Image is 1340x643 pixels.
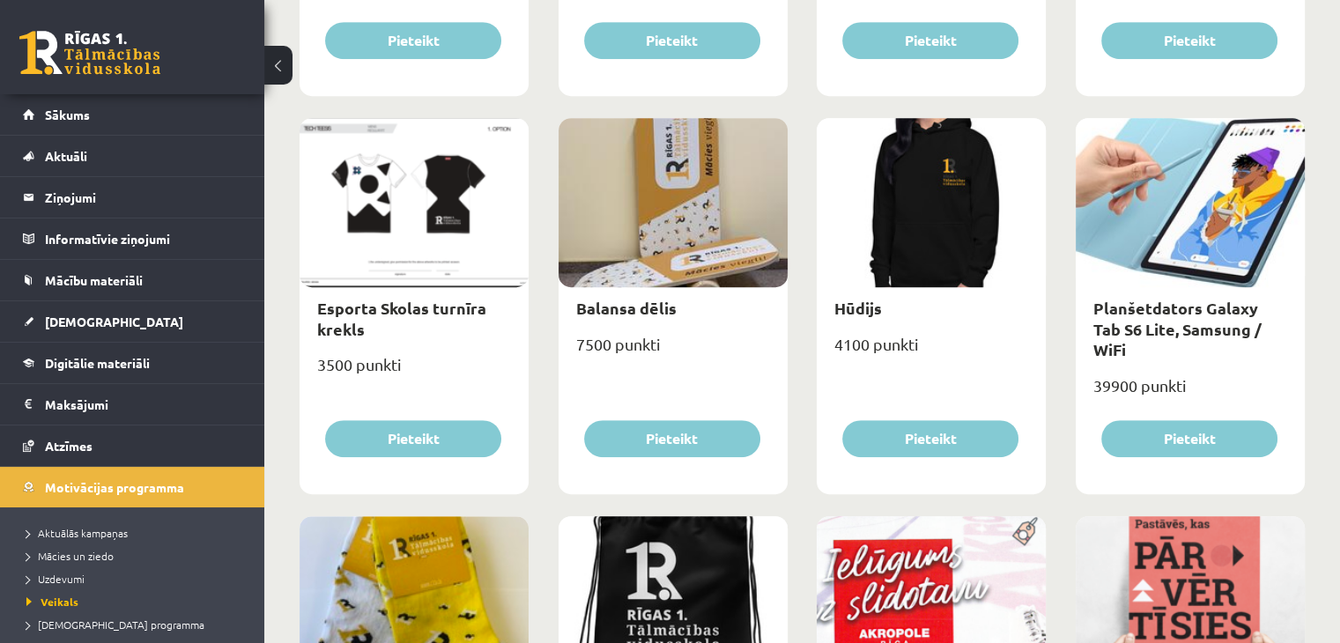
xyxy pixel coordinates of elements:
[45,479,184,495] span: Motivācijas programma
[317,298,486,338] a: Esporta Skolas turnīra krekls
[23,218,242,259] a: Informatīvie ziņojumi
[26,572,85,586] span: Uzdevumi
[842,420,1018,457] button: Pieteikt
[26,526,128,540] span: Aktuālās kampaņas
[45,177,242,218] legend: Ziņojumi
[45,218,242,259] legend: Informatīvie ziņojumi
[23,384,242,425] a: Maksājumi
[26,525,247,541] a: Aktuālās kampaņas
[584,420,760,457] button: Pieteikt
[26,571,247,587] a: Uzdevumi
[45,314,183,329] span: [DEMOGRAPHIC_DATA]
[842,22,1018,59] button: Pieteikt
[23,467,242,507] a: Motivācijas programma
[576,298,677,318] a: Balansa dēlis
[584,22,760,59] button: Pieteikt
[23,136,242,176] a: Aktuāli
[26,548,247,564] a: Mācies un ziedo
[19,31,160,75] a: Rīgas 1. Tālmācības vidusskola
[45,148,87,164] span: Aktuāli
[834,298,882,318] a: Hūdijs
[1076,371,1305,415] div: 39900 punkti
[1101,420,1277,457] button: Pieteikt
[26,617,247,632] a: [DEMOGRAPHIC_DATA] programma
[26,549,114,563] span: Mācies un ziedo
[325,420,501,457] button: Pieteikt
[1006,516,1046,546] img: Populāra prece
[23,260,242,300] a: Mācību materiāli
[817,329,1046,373] div: 4100 punkti
[45,272,143,288] span: Mācību materiāli
[325,22,501,59] button: Pieteikt
[23,177,242,218] a: Ziņojumi
[45,107,90,122] span: Sākums
[23,343,242,383] a: Digitālie materiāli
[26,617,204,632] span: [DEMOGRAPHIC_DATA] programma
[45,438,93,454] span: Atzīmes
[23,425,242,466] a: Atzīmes
[23,301,242,342] a: [DEMOGRAPHIC_DATA]
[300,350,529,394] div: 3500 punkti
[559,329,788,373] div: 7500 punkti
[45,384,242,425] legend: Maksājumi
[23,94,242,135] a: Sākums
[45,355,150,371] span: Digitālie materiāli
[1101,22,1277,59] button: Pieteikt
[26,595,78,609] span: Veikals
[26,594,247,610] a: Veikals
[1093,298,1262,359] a: Planšetdators Galaxy Tab S6 Lite, Samsung / WiFi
